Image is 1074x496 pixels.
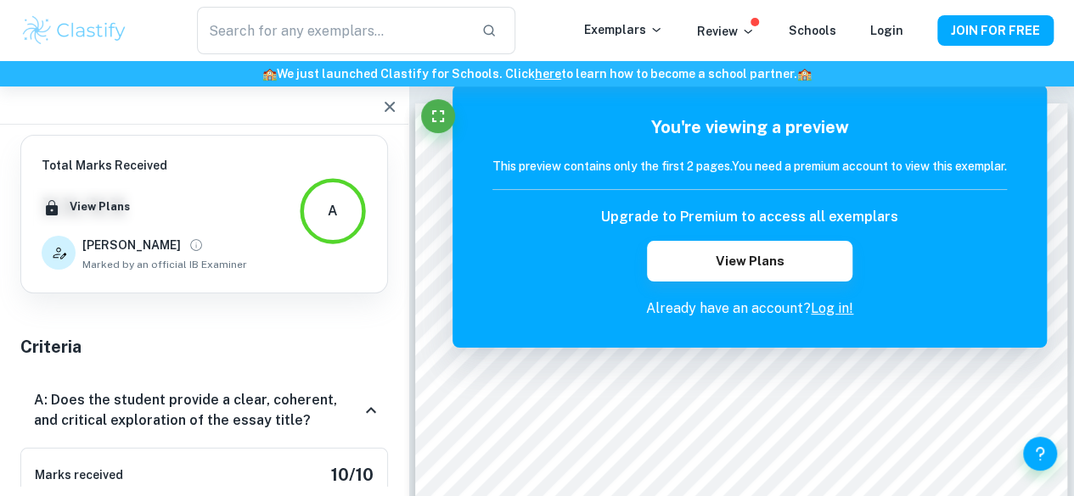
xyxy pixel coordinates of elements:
h6: We just launched Clastify for Schools. Click to learn how to become a school partner. [3,64,1071,83]
a: here [535,67,561,81]
h5: Criteria [20,334,388,359]
h6: Total Marks Received [42,156,247,175]
div: A [328,201,338,221]
p: Exemplars [584,20,663,39]
h5: You're viewing a preview [492,114,1007,140]
img: Clastify logo [20,14,128,47]
button: JOIN FOR FREE [937,15,1054,46]
h6: Upgrade to Premium to access all exemplars [601,207,898,227]
h5: 10 / 10 [331,462,374,488]
h6: A: Does the student provide a clear, coherent, and critical exploration of the essay title? [34,390,361,431]
span: 🏫 [262,67,277,81]
button: View Plans [647,241,852,281]
button: Help and Feedback [1023,437,1057,471]
span: Marked by an official IB Examiner [82,257,247,272]
button: View Plans [65,194,134,220]
input: Search for any exemplars... [197,7,469,54]
h6: Marks received [35,465,123,484]
div: A: Does the student provide a clear, coherent, and critical exploration of the essay title? [20,373,388,448]
span: 🏫 [797,67,812,81]
a: Schools [789,24,836,37]
button: Fullscreen [421,99,455,133]
p: Review [697,22,755,41]
a: Login [870,24,903,37]
p: Already have an account? [492,298,1007,319]
h6: This preview contains only the first 2 pages. You need a premium account to view this exemplar. [492,157,1007,176]
button: View full profile [184,233,208,257]
a: Log in! [811,300,853,316]
h6: [PERSON_NAME] [82,236,181,254]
